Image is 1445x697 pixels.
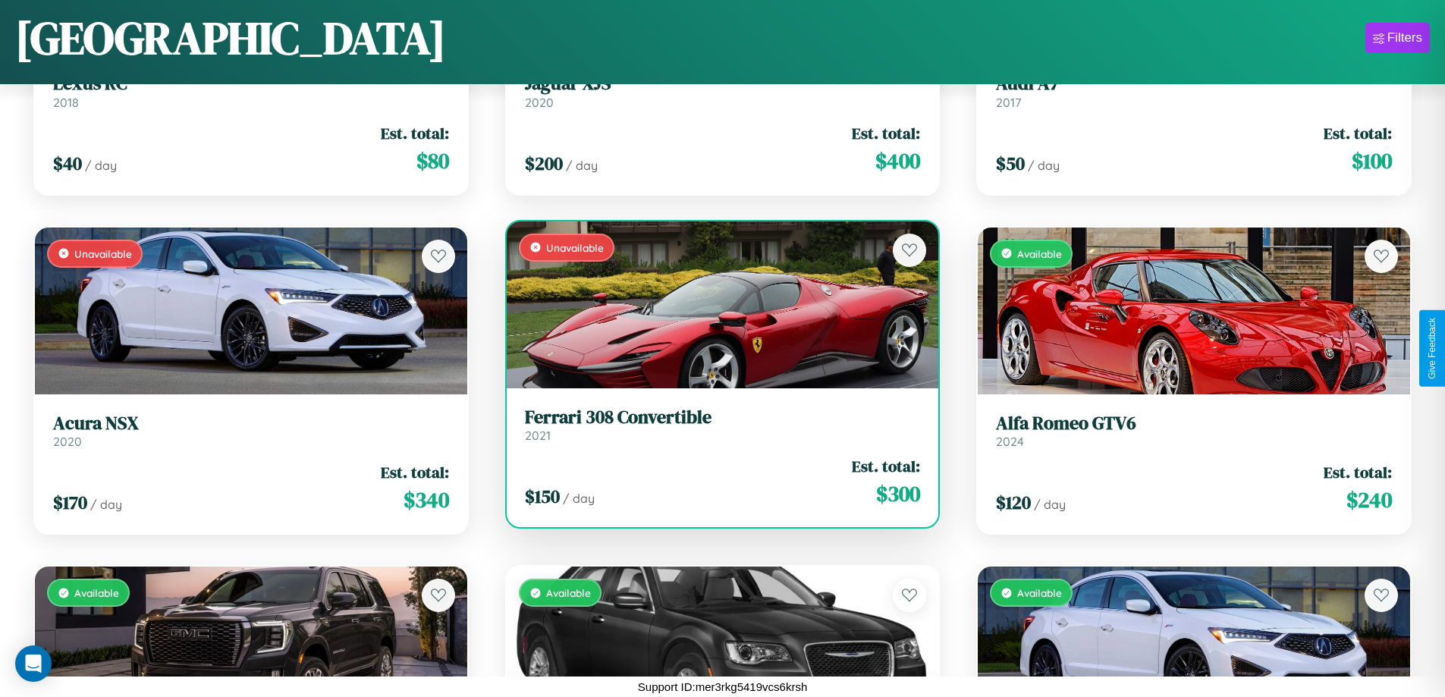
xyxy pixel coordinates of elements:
div: Give Feedback [1427,318,1437,379]
span: / day [90,497,122,512]
h3: Lexus RC [53,73,449,95]
span: $ 80 [416,146,449,176]
span: Available [74,586,119,599]
h3: Alfa Romeo GTV6 [996,413,1392,435]
span: $ 150 [525,484,560,509]
span: Unavailable [546,241,604,254]
a: Acura NSX2020 [53,413,449,450]
span: $ 400 [875,146,920,176]
h3: Audi A7 [996,73,1392,95]
div: Filters [1387,30,1422,46]
p: Support ID: mer3rkg5419vcs6krsh [638,677,807,697]
span: $ 200 [525,151,563,176]
span: $ 300 [876,479,920,509]
span: 2024 [996,434,1024,449]
div: Open Intercom Messenger [15,645,52,682]
h3: Acura NSX [53,413,449,435]
span: / day [1028,158,1060,173]
h3: Jaguar XJS [525,73,921,95]
button: Filters [1365,23,1430,53]
span: $ 50 [996,151,1025,176]
span: 2017 [996,95,1021,110]
span: Available [1017,586,1062,599]
span: / day [566,158,598,173]
span: Est. total: [1324,122,1392,144]
span: $ 40 [53,151,82,176]
span: Available [1017,247,1062,260]
a: Jaguar XJS2020 [525,73,921,110]
span: $ 120 [996,490,1031,515]
span: $ 170 [53,490,87,515]
span: Available [546,586,591,599]
span: 2018 [53,95,79,110]
span: $ 340 [404,485,449,515]
span: $ 100 [1352,146,1392,176]
span: $ 240 [1346,485,1392,515]
a: Ferrari 308 Convertible2021 [525,407,921,444]
span: / day [1034,497,1066,512]
span: Unavailable [74,247,132,260]
span: 2020 [525,95,554,110]
span: Est. total: [381,461,449,483]
a: Alfa Romeo GTV62024 [996,413,1392,450]
h3: Ferrari 308 Convertible [525,407,921,429]
span: Est. total: [852,455,920,477]
span: 2020 [53,434,82,449]
a: Lexus RC2018 [53,73,449,110]
span: / day [563,491,595,506]
a: Audi A72017 [996,73,1392,110]
span: Est. total: [381,122,449,144]
span: Est. total: [852,122,920,144]
span: 2021 [525,428,551,443]
span: / day [85,158,117,173]
h1: [GEOGRAPHIC_DATA] [15,7,446,69]
span: Est. total: [1324,461,1392,483]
